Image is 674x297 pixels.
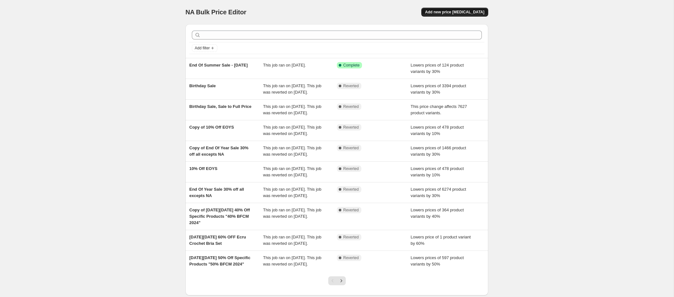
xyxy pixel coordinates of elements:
button: Next [337,276,346,285]
span: This job ran on [DATE]. This job was reverted on [DATE]. [263,235,322,246]
span: Lowers prices of 478 product variants by 10% [411,166,464,177]
span: This job ran on [DATE]. This job was reverted on [DATE]. [263,125,322,136]
span: Add new price [MEDICAL_DATA] [425,10,484,15]
span: Lowers prices of 364 product variants by 40% [411,208,464,219]
span: Reverted [343,187,359,192]
nav: Pagination [328,276,346,285]
span: Reverted [343,208,359,213]
span: [DATE][DATE] 50% Off Specific Products "50% BFCM 2024" [189,255,250,266]
button: Add new price [MEDICAL_DATA] [421,8,488,17]
span: 10% Off EOYS [189,166,217,171]
span: Lowers price of 1 product variant by 60% [411,235,471,246]
span: Reverted [343,104,359,109]
span: This price change affects 7627 product variants. [411,104,467,115]
span: Lowers prices of 124 product variants by 30% [411,63,464,74]
span: This job ran on [DATE]. This job was reverted on [DATE]. [263,255,322,266]
span: Birthday Sale [189,83,216,88]
span: Reverted [343,83,359,88]
span: This job ran on [DATE]. [263,63,306,67]
span: Reverted [343,166,359,171]
span: Reverted [343,235,359,240]
span: This job ran on [DATE]. This job was reverted on [DATE]. [263,187,322,198]
span: Copy of [DATE][DATE] 40% Off Specific Products "40% BFCM 2024" [189,208,250,225]
span: Lowers prices of 478 product variants by 10% [411,125,464,136]
span: This job ran on [DATE]. This job was reverted on [DATE]. [263,208,322,219]
span: Reverted [343,145,359,151]
button: Add filter [192,44,217,52]
span: Lowers prices of 1466 product variants by 30% [411,145,466,157]
span: Copy of End Of Year Sale 30% off all excepts NA [189,145,248,157]
span: This job ran on [DATE]. This job was reverted on [DATE]. [263,83,322,95]
span: Lowers prices of 6274 product variants by 30% [411,187,466,198]
span: Copy of 10% Off EOYS [189,125,234,130]
span: Reverted [343,255,359,260]
span: This job ran on [DATE]. This job was reverted on [DATE]. [263,145,322,157]
span: Complete [343,63,359,68]
span: [DATE][DATE] 60% OFF Ecru Crochet Bria Set [189,235,246,246]
span: Birthday Sale, Sale to Full Price [189,104,251,109]
span: Lowers prices of 3394 product variants by 30% [411,83,466,95]
span: Reverted [343,125,359,130]
span: End Of Summer Sale - [DATE] [189,63,248,67]
span: Add filter [195,46,210,51]
span: Lowers prices of 597 product variants by 50% [411,255,464,266]
span: This job ran on [DATE]. This job was reverted on [DATE]. [263,166,322,177]
span: End Of Year Sale 30% off all excepts NA [189,187,244,198]
span: NA Bulk Price Editor [185,9,246,16]
span: This job ran on [DATE]. This job was reverted on [DATE]. [263,104,322,115]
